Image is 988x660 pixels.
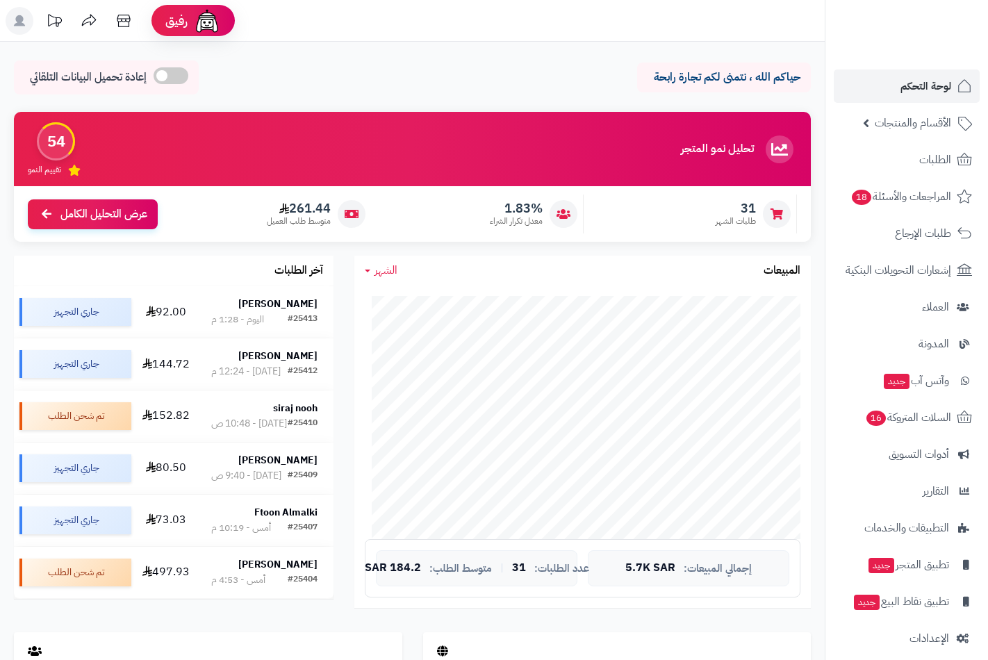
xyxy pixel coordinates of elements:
div: جاري التجهيز [19,298,131,326]
a: إشعارات التحويلات البنكية [834,254,980,287]
a: الشهر [365,263,397,279]
h3: آخر الطلبات [274,265,323,277]
div: جاري التجهيز [19,454,131,482]
span: إجمالي المبيعات: [684,563,752,575]
span: 31 [716,201,756,216]
span: 1.83% [490,201,543,216]
h3: المبيعات [764,265,800,277]
div: #25409 [288,469,318,483]
span: جديد [884,374,909,389]
strong: [PERSON_NAME] [238,557,318,572]
span: 261.44 [267,201,331,216]
div: أمس - 4:53 م [211,573,265,587]
span: العملاء [922,297,949,317]
a: التطبيقات والخدمات [834,511,980,545]
span: معدل تكرار الشراء [490,215,543,227]
td: 73.03 [137,495,195,546]
td: 152.82 [137,390,195,442]
p: حياكم الله ، نتمنى لكم تجارة رابحة [648,69,800,85]
a: المراجعات والأسئلة18 [834,180,980,213]
strong: [PERSON_NAME] [238,453,318,468]
span: السلات المتروكة [865,408,951,427]
div: #25412 [288,365,318,379]
span: متوسط طلب العميل [267,215,331,227]
a: العملاء [834,290,980,324]
span: تقييم النمو [28,164,61,176]
a: الطلبات [834,143,980,176]
span: 31 [512,562,526,575]
td: 80.50 [137,443,195,494]
strong: [PERSON_NAME] [238,297,318,311]
a: المدونة [834,327,980,361]
div: [DATE] - 12:24 م [211,365,281,379]
div: جاري التجهيز [19,506,131,534]
h3: تحليل نمو المتجر [681,143,754,156]
a: عرض التحليل الكامل [28,199,158,229]
span: 184.2 SAR [365,562,421,575]
div: [DATE] - 10:48 ص [211,417,287,431]
span: إشعارات التحويلات البنكية [846,261,951,280]
span: المراجعات والأسئلة [850,187,951,206]
span: المدونة [919,334,949,354]
span: 18 [852,190,871,205]
a: لوحة التحكم [834,69,980,103]
div: جاري التجهيز [19,350,131,378]
div: #25404 [288,573,318,587]
a: تطبيق نقاط البيعجديد [834,585,980,618]
span: الأقسام والمنتجات [875,113,951,133]
span: التطبيقات والخدمات [864,518,949,538]
span: لوحة التحكم [900,76,951,96]
strong: siraj nooh [273,401,318,415]
span: تطبيق المتجر [867,555,949,575]
span: جديد [854,595,880,610]
a: التقارير [834,475,980,508]
div: [DATE] - 9:40 ص [211,469,281,483]
span: الطلبات [919,150,951,170]
a: تطبيق المتجرجديد [834,548,980,581]
a: أدوات التسويق [834,438,980,471]
span: تطبيق نقاط البيع [853,592,949,611]
a: السلات المتروكة16 [834,401,980,434]
a: الإعدادات [834,622,980,655]
span: 16 [866,411,886,426]
a: وآتس آبجديد [834,364,980,397]
td: 92.00 [137,286,195,338]
img: ai-face.png [193,7,221,35]
td: 497.93 [137,547,195,598]
strong: Ftoon Almalki [254,505,318,520]
a: تحديثات المنصة [37,7,72,38]
div: تم شحن الطلب [19,402,131,430]
span: جديد [868,558,894,573]
span: طلبات الإرجاع [895,224,951,243]
span: متوسط الطلب: [429,563,492,575]
span: إعادة تحميل البيانات التلقائي [30,69,147,85]
span: التقارير [923,481,949,501]
div: تم شحن الطلب [19,559,131,586]
img: logo-2.png [894,37,975,66]
span: أدوات التسويق [889,445,949,464]
div: #25407 [288,521,318,535]
span: الشهر [374,262,397,279]
span: 5.7K SAR [625,562,675,575]
div: أمس - 10:19 م [211,521,271,535]
span: الإعدادات [909,629,949,648]
span: | [500,563,504,573]
span: عرض التحليل الكامل [60,206,147,222]
strong: [PERSON_NAME] [238,349,318,363]
span: وآتس آب [882,371,949,390]
div: اليوم - 1:28 م [211,313,264,327]
a: طلبات الإرجاع [834,217,980,250]
span: رفيق [165,13,188,29]
div: #25410 [288,417,318,431]
span: طلبات الشهر [716,215,756,227]
span: عدد الطلبات: [534,563,589,575]
td: 144.72 [137,338,195,390]
div: #25413 [288,313,318,327]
